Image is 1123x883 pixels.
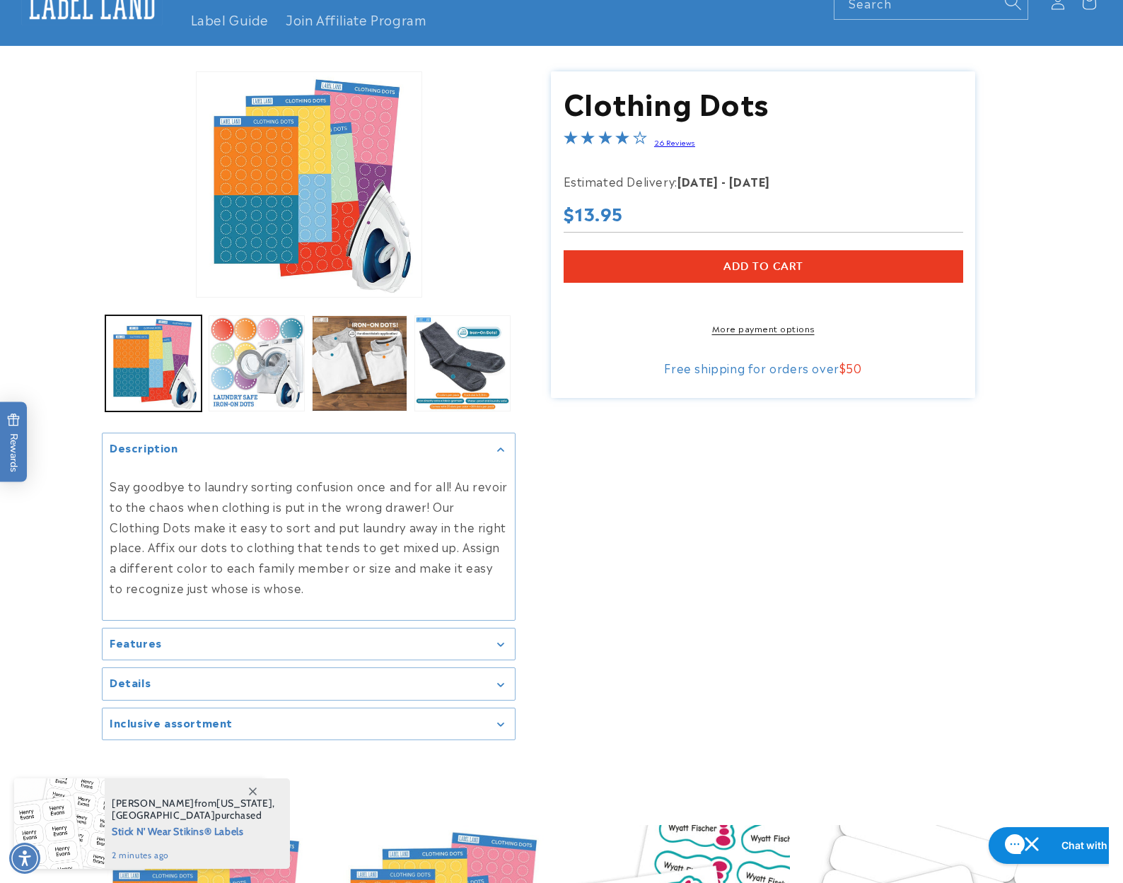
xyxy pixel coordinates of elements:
span: $13.95 [564,202,624,224]
span: Join Affiliate Program [286,11,426,28]
h2: Features [110,636,162,650]
a: More payment options [564,322,963,334]
summary: Inclusive assortment [103,708,515,740]
span: from , purchased [112,797,275,821]
a: Label Guide [182,3,278,36]
a: Join Affiliate Program [277,3,435,36]
strong: [DATE] [729,172,770,189]
p: Estimated Delivery: [564,171,917,192]
span: [GEOGRAPHIC_DATA] [112,809,215,821]
div: Free shipping for orders over [564,361,963,375]
iframe: Gorgias live chat messenger [982,822,1109,869]
span: Rewards [7,413,21,472]
summary: Features [103,628,515,660]
h1: Clothing Dots [564,83,963,120]
span: [US_STATE] [216,797,272,809]
h2: Description [110,440,178,455]
span: Add to cart [723,260,803,273]
a: 26 Reviews - open in a new tab [654,137,695,147]
button: Load image 1 in gallery view [105,315,202,411]
span: [PERSON_NAME] [112,797,194,809]
h1: Chat with us [80,16,140,30]
span: 2 minutes ago [112,849,275,862]
h2: Inclusive assortment [110,715,233,730]
h2: You may also like [102,781,1021,803]
span: 50 [846,359,861,376]
summary: Details [103,668,515,700]
h2: Details [110,675,151,689]
div: Accessibility Menu [9,843,40,874]
span: Stick N' Wear Stikins® Labels [112,821,275,839]
button: Load image 2 in gallery view [209,315,305,411]
strong: [DATE] [677,172,718,189]
span: Label Guide [191,11,269,28]
span: $ [839,359,846,376]
media-gallery: Gallery Viewer [102,71,516,741]
button: Gorgias live chat [7,5,156,42]
p: Say goodbye to laundry sorting confusion once and for all! Au revoir to the chaos when clothing i... [110,476,508,598]
strong: - [721,172,726,189]
button: Load image 3 in gallery view [312,315,408,411]
button: Load image 4 in gallery view [414,315,511,411]
button: Add to cart [564,250,963,283]
span: 4.0-star overall rating [564,132,647,149]
summary: Description [103,433,515,465]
